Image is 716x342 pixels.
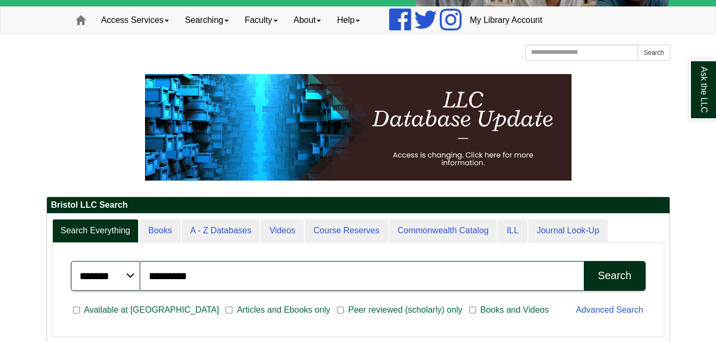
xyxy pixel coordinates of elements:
img: HTML tutorial [145,74,572,181]
a: Access Services [93,7,177,34]
a: A - Z Databases [182,219,260,243]
span: Available at [GEOGRAPHIC_DATA] [80,304,223,316]
a: Searching [177,7,237,34]
a: Journal Look-Up [528,219,608,243]
a: Videos [261,219,304,243]
span: Peer reviewed (scholarly) only [344,304,466,316]
a: Help [329,7,368,34]
a: Faculty [237,7,286,34]
a: Search Everything [52,219,139,243]
input: Books and Videos [469,305,476,315]
a: About [286,7,329,34]
span: Books and Videos [476,304,553,316]
button: Search [584,261,645,291]
a: Commonwealth Catalog [389,219,497,243]
a: My Library Account [462,7,550,34]
span: Articles and Ebooks only [232,304,334,316]
input: Available at [GEOGRAPHIC_DATA] [73,305,80,315]
input: Peer reviewed (scholarly) only [337,305,344,315]
input: Articles and Ebooks only [226,305,232,315]
a: ILL [498,219,527,243]
button: Search [638,45,670,61]
h2: Bristol LLC Search [47,197,670,214]
div: Search [598,270,631,282]
a: Advanced Search [576,305,643,314]
a: Course Reserves [305,219,388,243]
a: Books [140,219,180,243]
